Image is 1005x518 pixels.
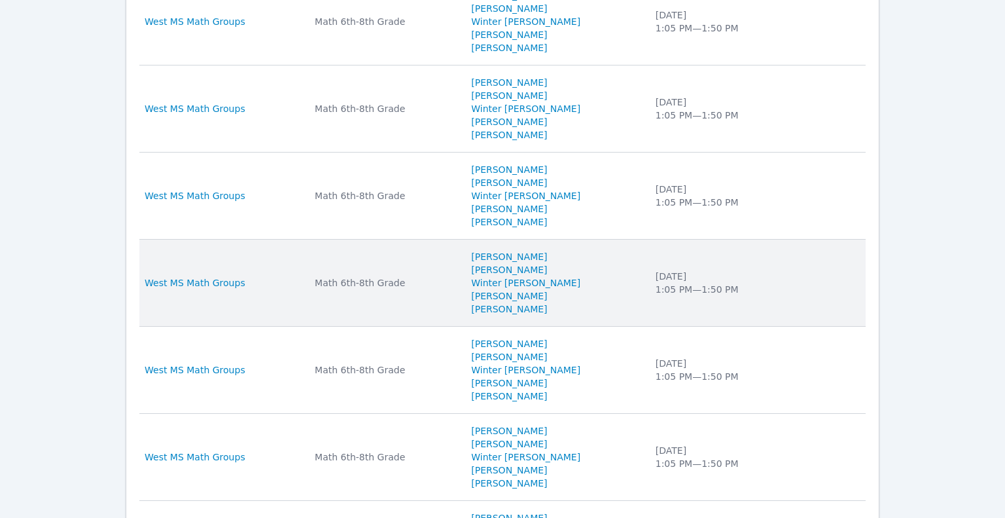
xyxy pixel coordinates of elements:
[471,337,547,350] a: [PERSON_NAME]
[471,41,547,54] a: [PERSON_NAME]
[471,215,547,229] a: [PERSON_NAME]
[139,414,866,501] tr: West MS Math GroupsMath 6th-8th Grade[PERSON_NAME][PERSON_NAME]Winter [PERSON_NAME][PERSON_NAME][...
[471,437,547,451] a: [PERSON_NAME]
[139,327,866,414] tr: West MS Math GroupsMath 6th-8th Grade[PERSON_NAME][PERSON_NAME]Winter [PERSON_NAME][PERSON_NAME][...
[471,276,580,289] a: Winter [PERSON_NAME]
[471,363,580,377] a: Winter [PERSON_NAME]
[471,189,580,202] a: Winter [PERSON_NAME]
[471,202,547,215] a: [PERSON_NAME]
[471,176,547,189] a: [PERSON_NAME]
[471,350,547,363] a: [PERSON_NAME]
[145,451,245,464] a: West MS Math Groups
[471,102,580,115] a: Winter [PERSON_NAME]
[471,2,547,15] a: [PERSON_NAME]
[471,424,547,437] a: [PERSON_NAME]
[471,163,547,176] a: [PERSON_NAME]
[656,357,785,383] div: [DATE] 1:05 PM — 1:50 PM
[471,464,547,477] a: [PERSON_NAME]
[471,390,547,403] a: [PERSON_NAME]
[656,9,785,35] div: [DATE] 1:05 PM — 1:50 PM
[471,451,580,464] a: Winter [PERSON_NAME]
[471,76,547,89] a: [PERSON_NAME]
[315,276,455,289] div: Math 6th-8th Grade
[145,363,245,377] a: West MS Math Groups
[315,15,455,28] div: Math 6th-8th Grade
[656,270,785,296] div: [DATE] 1:05 PM — 1:50 PM
[471,377,547,390] a: [PERSON_NAME]
[139,65,866,153] tr: West MS Math GroupsMath 6th-8th Grade[PERSON_NAME][PERSON_NAME]Winter [PERSON_NAME][PERSON_NAME][...
[471,28,547,41] a: [PERSON_NAME]
[315,451,455,464] div: Math 6th-8th Grade
[471,477,547,490] a: [PERSON_NAME]
[471,15,580,28] a: Winter [PERSON_NAME]
[315,363,455,377] div: Math 6th-8th Grade
[471,303,547,316] a: [PERSON_NAME]
[471,128,547,141] a: [PERSON_NAME]
[471,289,547,303] a: [PERSON_NAME]
[471,263,547,276] a: [PERSON_NAME]
[145,15,245,28] a: West MS Math Groups
[656,96,785,122] div: [DATE] 1:05 PM — 1:50 PM
[471,250,547,263] a: [PERSON_NAME]
[145,102,245,115] a: West MS Math Groups
[471,115,547,128] a: [PERSON_NAME]
[656,183,785,209] div: [DATE] 1:05 PM — 1:50 PM
[139,240,866,327] tr: West MS Math GroupsMath 6th-8th Grade[PERSON_NAME][PERSON_NAME]Winter [PERSON_NAME][PERSON_NAME][...
[315,102,455,115] div: Math 6th-8th Grade
[145,189,245,202] a: West MS Math Groups
[656,444,785,470] div: [DATE] 1:05 PM — 1:50 PM
[471,89,547,102] a: [PERSON_NAME]
[315,189,455,202] div: Math 6th-8th Grade
[139,153,866,240] tr: West MS Math GroupsMath 6th-8th Grade[PERSON_NAME][PERSON_NAME]Winter [PERSON_NAME][PERSON_NAME][...
[145,276,245,289] a: West MS Math Groups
